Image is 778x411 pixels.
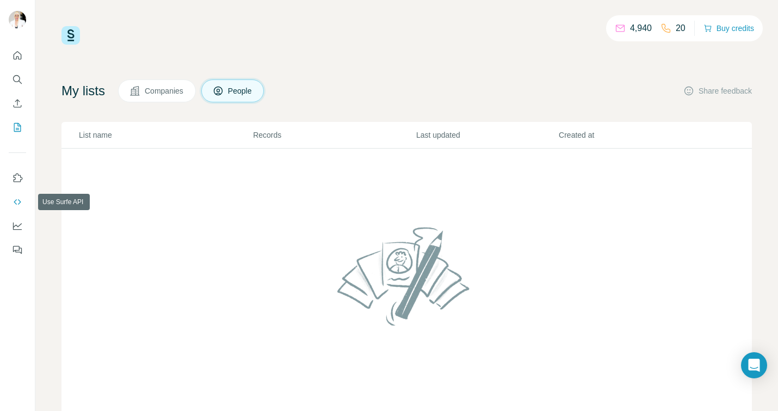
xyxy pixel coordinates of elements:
[9,94,26,113] button: Enrich CSV
[741,352,767,378] div: Open Intercom Messenger
[9,11,26,28] img: Avatar
[145,85,184,96] span: Companies
[333,218,481,334] img: No lists found
[79,130,252,140] p: List name
[228,85,253,96] span: People
[676,22,686,35] p: 20
[61,26,80,45] img: Surfe Logo
[253,130,415,140] p: Records
[9,46,26,65] button: Quick start
[9,192,26,212] button: Use Surfe API
[630,22,652,35] p: 4,940
[9,216,26,236] button: Dashboard
[559,130,700,140] p: Created at
[416,130,558,140] p: Last updated
[61,82,105,100] h4: My lists
[703,21,754,36] button: Buy credits
[9,240,26,260] button: Feedback
[683,85,752,96] button: Share feedback
[9,118,26,137] button: My lists
[9,70,26,89] button: Search
[9,168,26,188] button: Use Surfe on LinkedIn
